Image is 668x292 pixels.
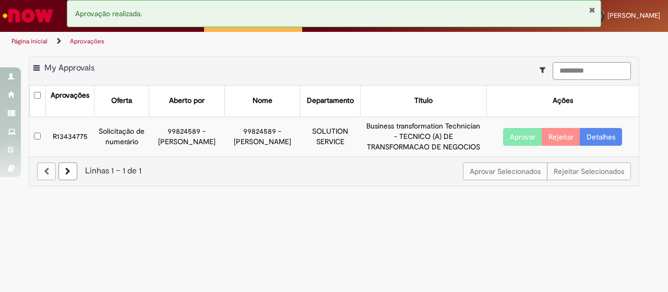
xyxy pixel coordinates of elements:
div: Ações [553,96,573,106]
td: SOLUTION SERVICE [300,116,361,156]
div: Aberto por [169,96,205,106]
button: Aprovar [503,128,542,146]
button: Rejeitar [542,128,580,146]
a: Página inicial [11,37,47,45]
div: Título [414,96,433,106]
div: Oferta [111,96,132,106]
ul: Trilhas de página [8,32,437,51]
td: 99824589 - [PERSON_NAME] [149,116,225,156]
div: Aprovações [51,90,89,101]
img: ServiceNow [1,5,55,26]
span: [PERSON_NAME] [607,11,660,20]
th: Aprovações [45,86,94,116]
span: My Approvals [44,63,94,73]
td: Solicitação de numerário [94,116,149,156]
td: Business transformation Technician - TECNICO (A) DE TRANSFORMACAO DE NEGOCIOS [361,116,487,156]
div: Linhas 1 − 1 de 1 [37,165,631,177]
div: Nome [253,96,272,106]
td: 99824589 - [PERSON_NAME] [224,116,300,156]
button: Fechar Notificação [589,6,595,14]
span: Aprovação realizada. [75,9,142,18]
i: Mostrar filtros para: Suas Solicitações [540,66,551,74]
a: Detalhes [580,128,622,146]
div: Departamento [307,96,354,106]
a: Aprovações [70,37,104,45]
td: R13434775 [45,116,94,156]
